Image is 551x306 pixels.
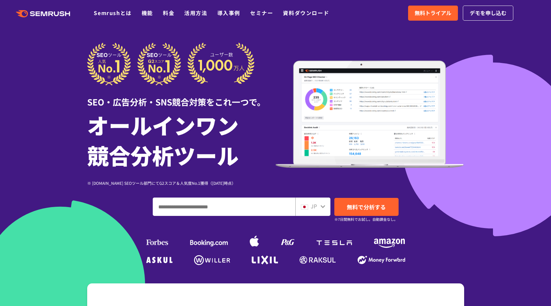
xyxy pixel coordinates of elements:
[87,180,276,186] div: ※ [DOMAIN_NAME] SEOツール部門にてG2スコア＆人気度No.1獲得（[DATE]時点）
[163,9,174,17] a: 料金
[94,9,131,17] a: Semrushとは
[470,9,506,17] span: デモを申し込む
[463,6,513,21] a: デモを申し込む
[334,216,398,222] small: ※7日間無料でお試し。自動課金なし。
[184,9,207,17] a: 活用方法
[153,198,295,216] input: ドメイン、キーワードまたはURLを入力してください
[87,110,276,170] h1: オールインワン 競合分析ツール
[311,202,317,210] span: JP
[217,9,240,17] a: 導入事例
[283,9,329,17] a: 資料ダウンロード
[347,203,386,211] span: 無料で分析する
[334,198,399,216] a: 無料で分析する
[415,9,451,17] span: 無料トライアル
[408,6,458,21] a: 無料トライアル
[142,9,153,17] a: 機能
[250,9,273,17] a: セミナー
[87,86,276,108] div: SEO・広告分析・SNS競合対策をこれ一つで。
